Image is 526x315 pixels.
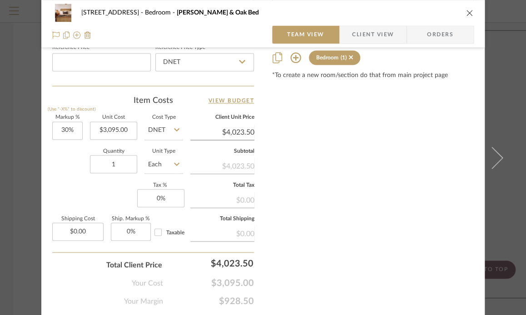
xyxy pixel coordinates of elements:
[163,296,254,306] span: $928.50
[84,31,91,39] img: Remove from project
[341,54,347,61] div: (1)
[144,115,183,120] label: Cost Type
[190,216,254,221] label: Total Shipping
[111,216,151,221] label: Ship. Markup %
[287,25,324,44] span: Team View
[52,4,74,22] img: 35ed1923-ef27-4a0d-95d2-01f59e600662_48x40.jpg
[124,296,163,306] span: Your Margin
[106,259,162,270] span: Total Client Price
[163,277,254,288] span: $3,095.00
[417,25,463,44] span: Orders
[166,229,184,235] span: Taxable
[52,115,83,120] label: Markup %
[144,149,183,154] label: Unit Type
[208,95,254,106] a: View Budget
[190,115,254,120] label: Client Unit Price
[316,54,338,61] div: Bedroom
[167,254,258,272] div: $4,023.50
[190,183,254,187] label: Total Tax
[90,115,137,120] label: Unit Cost
[52,216,104,221] label: Shipping Cost
[352,25,394,44] span: Client View
[272,72,474,79] div: *To create a new room/section do that from main project page
[190,191,254,207] div: $0.00
[137,183,183,187] label: Tax %
[466,9,474,17] button: close
[81,10,145,16] span: [STREET_ADDRESS]
[132,277,163,288] span: Your Cost
[190,224,254,241] div: $0.00
[52,45,89,50] label: Reference Price
[52,95,254,106] div: Item Costs
[90,149,137,154] label: Quantity
[190,149,254,154] label: Subtotal
[177,10,259,16] span: [PERSON_NAME] & Oak Bed
[155,45,205,50] label: Reference Price Type
[145,10,177,16] span: Bedroom
[190,157,254,173] div: $4,023.50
